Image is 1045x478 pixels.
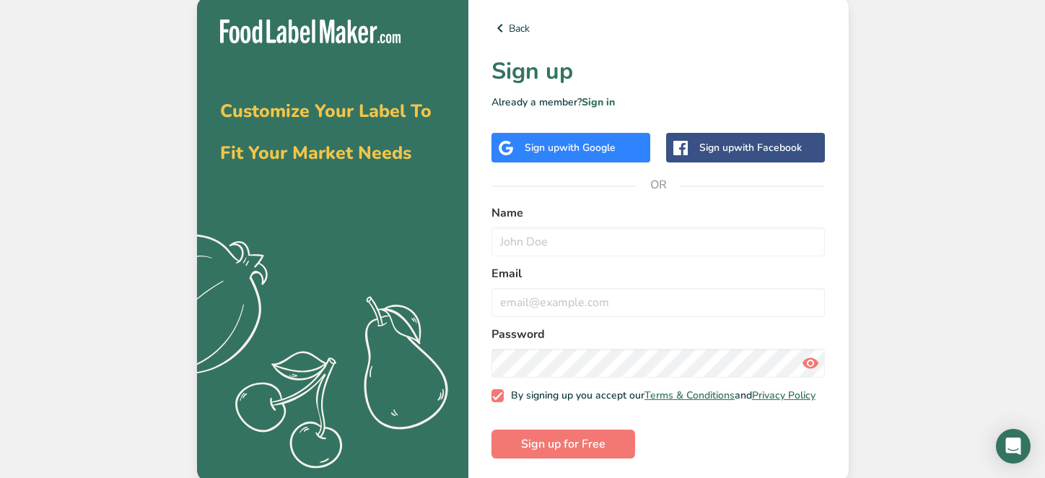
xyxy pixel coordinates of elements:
input: email@example.com [491,288,826,317]
img: Food Label Maker [220,19,401,43]
span: By signing up you accept our and [504,389,816,402]
h1: Sign up [491,54,826,89]
a: Terms & Conditions [644,388,735,402]
button: Sign up for Free [491,430,635,459]
p: Already a member? [491,95,826,110]
span: Sign up for Free [521,435,605,453]
span: OR [637,163,680,207]
div: Open Intercom Messenger [996,429,1031,464]
input: John Doe [491,227,826,256]
label: Email [491,265,826,282]
label: Password [491,326,826,343]
span: with Facebook [734,141,802,155]
div: Sign up [699,140,802,155]
a: Sign in [582,95,615,109]
a: Back [491,19,826,37]
a: Privacy Policy [752,388,816,402]
div: Sign up [525,140,616,155]
label: Name [491,204,826,222]
span: Customize Your Label To Fit Your Market Needs [220,99,432,165]
span: with Google [559,141,616,155]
